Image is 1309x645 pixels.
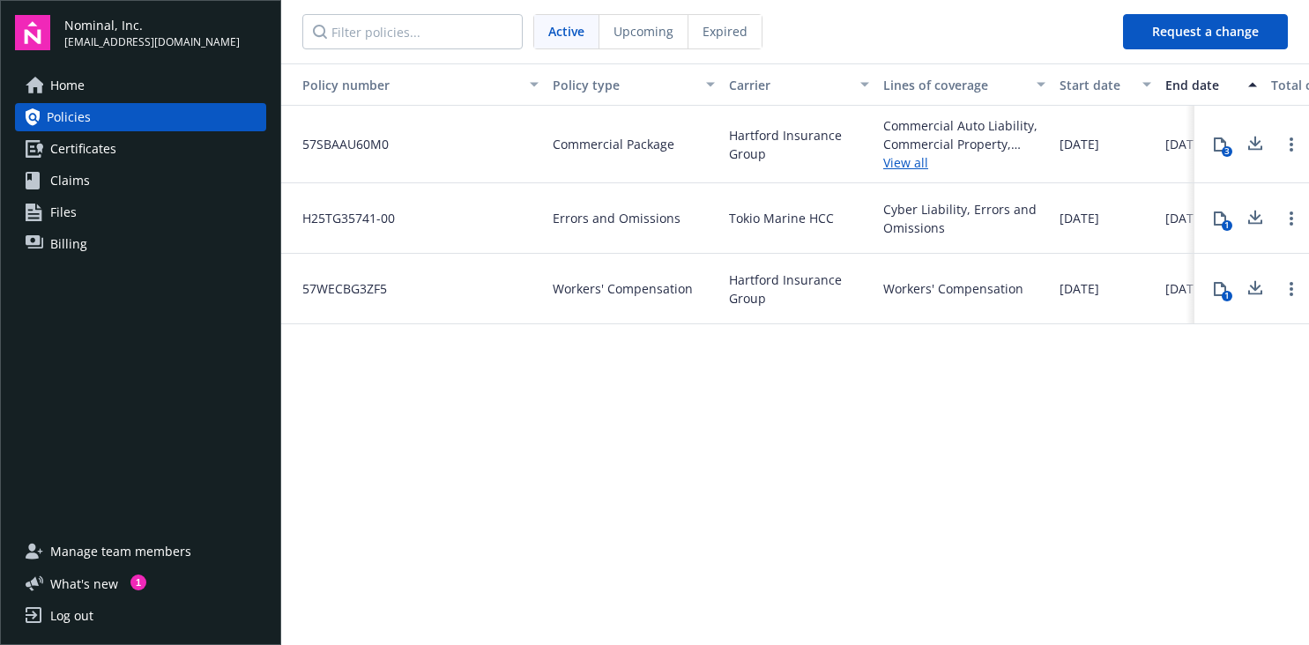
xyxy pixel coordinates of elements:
span: Certificates [50,135,116,163]
span: [DATE] [1060,135,1099,153]
button: Policy type [546,63,722,106]
div: 1 [130,575,146,590]
a: Billing [15,230,266,258]
span: What ' s new [50,575,118,593]
button: End date [1158,63,1264,106]
span: 57WECBG3ZF5 [288,279,387,298]
div: Commercial Auto Liability, Commercial Property, General Liability, Commercial Umbrella [883,116,1045,153]
a: Claims [15,167,266,195]
button: What's new1 [15,575,146,593]
div: Cyber Liability, Errors and Omissions [883,200,1045,237]
span: 57SBAAU60M0 [288,135,389,153]
button: Carrier [722,63,876,106]
button: 1 [1202,201,1238,236]
span: [DATE] [1060,279,1099,298]
span: Home [50,71,85,100]
span: [DATE] [1165,135,1205,153]
div: 1 [1222,220,1232,231]
span: Hartford Insurance Group [729,271,869,308]
span: Commercial Package [553,135,674,153]
span: [DATE] [1060,209,1099,227]
span: Errors and Omissions [553,209,681,227]
button: 1 [1202,271,1238,307]
button: 3 [1202,127,1238,162]
span: Upcoming [614,22,673,41]
a: Home [15,71,266,100]
span: Nominal, Inc. [64,16,240,34]
span: Tokio Marine HCC [729,209,834,227]
span: Hartford Insurance Group [729,126,869,163]
span: Workers' Compensation [553,279,693,298]
a: Open options [1281,208,1302,229]
div: Policy number [288,76,519,94]
button: Lines of coverage [876,63,1052,106]
div: 1 [1222,291,1232,301]
button: Nominal, Inc.[EMAIL_ADDRESS][DOMAIN_NAME] [64,15,266,50]
div: End date [1165,76,1238,94]
div: 3 [1222,146,1232,157]
span: H25TG35741-00 [288,209,395,227]
span: [EMAIL_ADDRESS][DOMAIN_NAME] [64,34,240,50]
div: Log out [50,602,93,630]
input: Filter policies... [302,14,523,49]
div: Workers' Compensation [883,279,1023,298]
span: Claims [50,167,90,195]
span: Files [50,198,77,226]
span: Expired [703,22,747,41]
div: Lines of coverage [883,76,1026,94]
span: Billing [50,230,87,258]
button: Request a change [1123,14,1288,49]
span: Active [548,22,584,41]
button: Start date [1052,63,1158,106]
a: Manage team members [15,537,266,566]
span: Manage team members [50,537,191,566]
a: Files [15,198,266,226]
div: Policy type [553,76,695,94]
div: Start date [1060,76,1132,94]
a: Open options [1281,134,1302,155]
a: View all [883,153,1045,172]
a: Open options [1281,278,1302,300]
span: Policies [47,103,91,131]
div: Carrier [729,76,850,94]
span: [DATE] [1165,279,1205,298]
img: navigator-logo.svg [15,15,50,50]
a: Policies [15,103,266,131]
span: [DATE] [1165,209,1205,227]
div: Toggle SortBy [288,76,519,94]
a: Certificates [15,135,266,163]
